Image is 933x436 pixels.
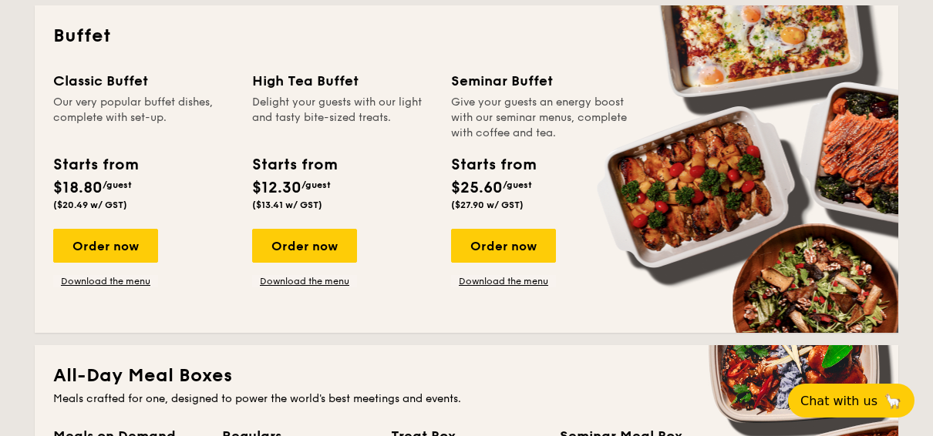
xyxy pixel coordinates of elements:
a: Download the menu [451,275,556,287]
span: /guest [503,179,532,190]
div: Order now [252,229,357,263]
div: Seminar Buffet [451,70,632,92]
div: Meals crafted for one, designed to power the world's best meetings and events. [53,391,880,407]
div: Our very popular buffet dishes, complete with set-up. [53,95,234,141]
div: Order now [451,229,556,263]
button: Chat with us🦙 [788,384,914,418]
span: 🦙 [884,392,902,410]
div: Order now [53,229,158,263]
div: High Tea Buffet [252,70,433,92]
span: $25.60 [451,179,503,197]
div: Starts from [451,153,535,176]
span: /guest [103,179,132,190]
div: Give your guests an energy boost with our seminar menus, complete with coffee and tea. [451,95,632,141]
h2: All-Day Meal Boxes [53,364,880,388]
h2: Buffet [53,24,880,49]
div: Starts from [53,153,137,176]
div: Starts from [252,153,336,176]
a: Download the menu [53,275,158,287]
a: Download the menu [252,275,357,287]
span: ($13.41 w/ GST) [252,200,322,210]
span: ($27.90 w/ GST) [451,200,524,210]
span: $12.30 [252,179,301,197]
span: ($20.49 w/ GST) [53,200,127,210]
span: $18.80 [53,179,103,197]
div: Classic Buffet [53,70,234,92]
span: /guest [301,179,331,190]
div: Delight your guests with our light and tasty bite-sized treats. [252,95,433,141]
span: Chat with us [800,394,877,408]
